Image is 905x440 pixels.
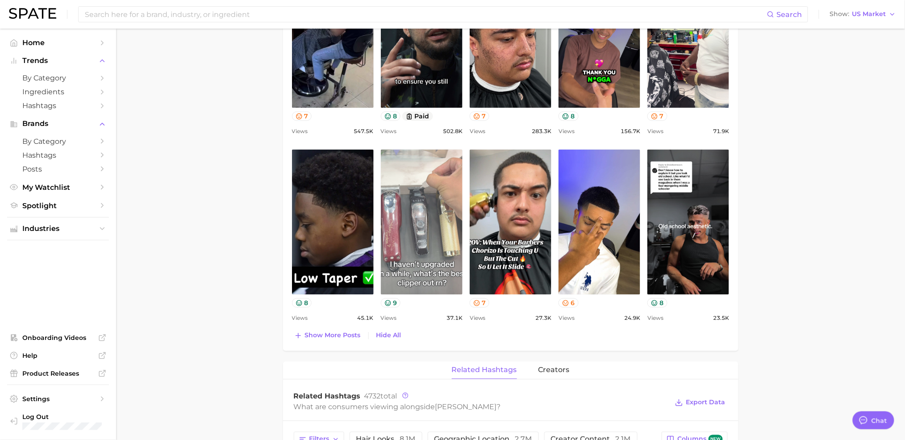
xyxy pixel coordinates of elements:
button: Export Data [673,397,727,409]
span: Related Hashtags [294,392,361,401]
button: 6 [559,298,579,308]
span: Spotlight [22,201,94,210]
span: Views [647,126,663,137]
span: Views [470,126,486,137]
span: 283.3k [532,126,551,137]
span: Views [559,313,575,324]
button: 7 [470,112,490,121]
span: Views [292,313,308,324]
span: Settings [22,395,94,403]
button: 7 [647,112,667,121]
span: Ingredients [22,88,94,96]
span: Hide All [376,332,401,339]
a: My Watchlist [7,180,109,194]
span: Product Releases [22,369,94,377]
a: Home [7,36,109,50]
span: Hashtags [22,101,94,110]
div: What are consumers viewing alongside ? [294,401,669,413]
button: Brands [7,117,109,130]
button: 7 [470,298,490,308]
span: by Category [22,74,94,82]
a: by Category [7,71,109,85]
span: Trends [22,57,94,65]
span: Views [292,126,308,137]
span: by Category [22,137,94,146]
button: Hide All [374,330,404,342]
span: Help [22,352,94,360]
span: Industries [22,225,94,233]
span: total [364,392,397,401]
a: Settings [7,392,109,406]
button: paid [402,112,433,121]
span: Export Data [686,399,726,406]
span: Hashtags [22,151,94,159]
button: 9 [381,298,401,308]
span: Onboarding Videos [22,334,94,342]
span: My Watchlist [22,183,94,192]
button: 8 [559,112,579,121]
button: Show more posts [292,330,363,342]
button: 8 [381,112,401,121]
span: Views [559,126,575,137]
span: related hashtags [452,366,517,374]
a: Spotlight [7,199,109,213]
a: Product Releases [7,367,109,380]
a: by Category [7,134,109,148]
span: 37.1k [446,313,463,324]
span: 156.7k [621,126,640,137]
span: Views [381,126,397,137]
span: US Market [852,12,886,17]
button: Trends [7,54,109,67]
a: Log out. Currently logged in with e-mail lynne.stewart@mpgllc.com. [7,410,109,433]
button: 8 [647,298,667,308]
button: 8 [292,298,312,308]
span: Show more posts [305,332,361,339]
span: Home [22,38,94,47]
a: Onboarding Videos [7,331,109,344]
span: 23.5k [713,313,729,324]
span: Views [381,313,397,324]
span: Posts [22,165,94,173]
img: SPATE [9,8,56,19]
span: Views [647,313,663,324]
a: Ingredients [7,85,109,99]
span: 71.9k [713,126,729,137]
span: [PERSON_NAME] [435,403,497,411]
a: Help [7,349,109,362]
span: Views [470,313,486,324]
span: 4732 [364,392,381,401]
span: 27.3k [535,313,551,324]
a: Posts [7,162,109,176]
span: creators [538,366,570,374]
span: Show [830,12,850,17]
span: 24.9k [624,313,640,324]
a: Hashtags [7,99,109,113]
input: Search here for a brand, industry, or ingredient [84,7,767,22]
button: ShowUS Market [828,8,898,20]
span: 502.8k [443,126,463,137]
span: Brands [22,120,94,128]
span: 45.1k [358,313,374,324]
span: Log Out [22,413,108,421]
span: 547.5k [354,126,374,137]
a: Hashtags [7,148,109,162]
button: Industries [7,222,109,235]
span: Search [777,10,802,19]
button: 7 [292,112,312,121]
